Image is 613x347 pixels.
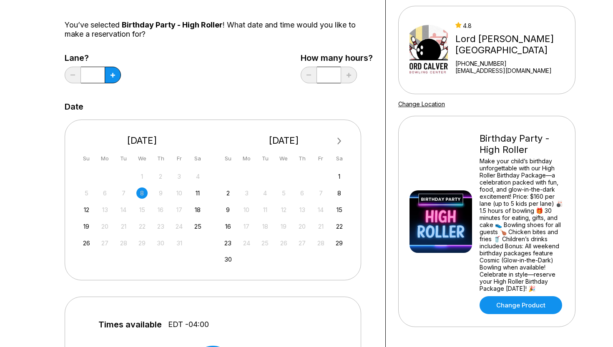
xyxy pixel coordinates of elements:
[455,60,572,67] div: [PHONE_NUMBER]
[278,187,289,199] div: Not available Wednesday, November 5th, 2025
[334,171,345,182] div: Choose Saturday, November 1st, 2025
[173,171,185,182] div: Not available Friday, October 3rd, 2025
[480,157,564,292] div: Make your child’s birthday unforgettable with our High Roller Birthday Package—a celebration pack...
[334,221,345,232] div: Choose Saturday, November 22nd, 2025
[296,153,308,164] div: Th
[173,187,185,199] div: Not available Friday, October 10th, 2025
[222,153,234,164] div: Su
[259,221,271,232] div: Not available Tuesday, November 18th, 2025
[173,221,185,232] div: Not available Friday, October 24th, 2025
[333,135,346,148] button: Next Month
[219,135,349,146] div: [DATE]
[122,20,223,29] span: Birthday Party - High Roller
[136,187,148,199] div: Not available Wednesday, October 8th, 2025
[334,153,345,164] div: Sa
[315,187,327,199] div: Not available Friday, November 7th, 2025
[334,204,345,215] div: Choose Saturday, November 15th, 2025
[301,53,373,62] label: How many hours?
[81,204,92,215] div: Choose Sunday, October 12th, 2025
[296,204,308,215] div: Not available Thursday, November 13th, 2025
[65,53,121,62] label: Lane?
[296,237,308,249] div: Not available Thursday, November 27th, 2025
[81,237,92,249] div: Choose Sunday, October 26th, 2025
[241,237,252,249] div: Not available Monday, November 24th, 2025
[168,320,209,329] span: EDT -04:00
[192,171,203,182] div: Not available Saturday, October 4th, 2025
[98,320,162,329] span: Times available
[78,135,207,146] div: [DATE]
[155,204,166,215] div: Not available Thursday, October 16th, 2025
[259,204,271,215] div: Not available Tuesday, November 11th, 2025
[334,237,345,249] div: Choose Saturday, November 29th, 2025
[81,187,92,199] div: Not available Sunday, October 5th, 2025
[99,187,111,199] div: Not available Monday, October 6th, 2025
[455,33,572,56] div: Lord [PERSON_NAME][GEOGRAPHIC_DATA]
[192,204,203,215] div: Choose Saturday, October 18th, 2025
[80,170,205,249] div: month 2025-10
[81,153,92,164] div: Su
[241,221,252,232] div: Not available Monday, November 17th, 2025
[278,204,289,215] div: Not available Wednesday, November 12th, 2025
[241,204,252,215] div: Not available Monday, November 10th, 2025
[480,133,564,155] div: Birthday Party - High Roller
[192,221,203,232] div: Choose Saturday, October 25th, 2025
[136,204,148,215] div: Not available Wednesday, October 15th, 2025
[155,187,166,199] div: Not available Thursday, October 9th, 2025
[334,187,345,199] div: Choose Saturday, November 8th, 2025
[315,204,327,215] div: Not available Friday, November 14th, 2025
[296,221,308,232] div: Not available Thursday, November 20th, 2025
[259,153,271,164] div: Tu
[118,221,129,232] div: Not available Tuesday, October 21st, 2025
[192,187,203,199] div: Choose Saturday, October 11th, 2025
[118,153,129,164] div: Tu
[118,187,129,199] div: Not available Tuesday, October 7th, 2025
[410,19,448,81] img: Lord Calvert Bowling Center
[81,221,92,232] div: Choose Sunday, October 19th, 2025
[296,187,308,199] div: Not available Thursday, November 6th, 2025
[241,153,252,164] div: Mo
[136,171,148,182] div: Not available Wednesday, October 1st, 2025
[455,67,572,74] a: [EMAIL_ADDRESS][DOMAIN_NAME]
[455,22,572,29] div: 4.8
[155,171,166,182] div: Not available Thursday, October 2nd, 2025
[99,204,111,215] div: Not available Monday, October 13th, 2025
[241,187,252,199] div: Not available Monday, November 3rd, 2025
[222,254,234,265] div: Choose Sunday, November 30th, 2025
[222,221,234,232] div: Choose Sunday, November 16th, 2025
[315,153,327,164] div: Fr
[99,153,111,164] div: Mo
[315,221,327,232] div: Not available Friday, November 21st, 2025
[65,20,373,39] div: You’ve selected ! What date and time would you like to make a reservation for?
[398,100,445,107] a: Change Location
[136,237,148,249] div: Not available Wednesday, October 29th, 2025
[118,237,129,249] div: Not available Tuesday, October 28th, 2025
[221,170,347,265] div: month 2025-11
[136,221,148,232] div: Not available Wednesday, October 22nd, 2025
[99,221,111,232] div: Not available Monday, October 20th, 2025
[155,237,166,249] div: Not available Thursday, October 30th, 2025
[259,237,271,249] div: Not available Tuesday, November 25th, 2025
[173,204,185,215] div: Not available Friday, October 17th, 2025
[173,153,185,164] div: Fr
[278,153,289,164] div: We
[99,237,111,249] div: Not available Monday, October 27th, 2025
[222,187,234,199] div: Choose Sunday, November 2nd, 2025
[315,237,327,249] div: Not available Friday, November 28th, 2025
[118,204,129,215] div: Not available Tuesday, October 14th, 2025
[278,237,289,249] div: Not available Wednesday, November 26th, 2025
[278,221,289,232] div: Not available Wednesday, November 19th, 2025
[192,153,203,164] div: Sa
[480,296,562,314] a: Change Product
[410,190,472,253] img: Birthday Party - High Roller
[155,221,166,232] div: Not available Thursday, October 23rd, 2025
[173,237,185,249] div: Not available Friday, October 31st, 2025
[136,153,148,164] div: We
[222,204,234,215] div: Choose Sunday, November 9th, 2025
[222,237,234,249] div: Choose Sunday, November 23rd, 2025
[259,187,271,199] div: Not available Tuesday, November 4th, 2025
[155,153,166,164] div: Th
[65,102,83,111] label: Date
